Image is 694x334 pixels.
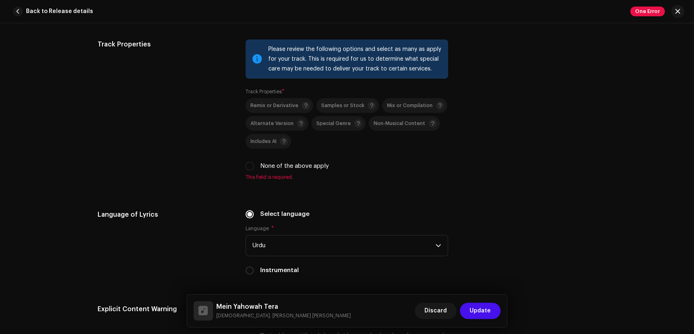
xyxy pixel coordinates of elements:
[260,162,329,171] label: None of the above apply
[246,88,285,95] label: Track Properties
[246,116,308,131] p-togglebutton: Alternate Version
[268,44,442,74] div: Please review the following options and select as many as apply for your track. This is required ...
[98,40,233,49] h5: Track Properties
[460,303,500,319] button: Update
[321,103,364,108] span: Samples or Stock
[382,98,447,113] p-togglebutton: Mix or Compilation
[415,303,457,319] button: Discard
[260,210,309,219] label: Select language
[316,121,351,126] span: Special Genre
[250,103,298,108] span: Remix or Derivative
[260,266,299,275] label: Instrumental
[216,302,351,312] h5: Mein Yahowah Tera
[246,98,313,113] p-togglebutton: Remix or Derivative
[216,312,351,320] small: Mein Yahowah Tera
[311,116,365,131] p-togglebutton: Special Genre
[98,304,233,314] h5: Explicit Content Warning
[374,121,425,126] span: Non-Musical Content
[369,116,440,131] p-togglebutton: Non-Musical Content
[246,174,448,180] span: This field is required.
[470,303,491,319] span: Update
[316,98,379,113] p-togglebutton: Samples or Stock
[424,303,447,319] span: Discard
[98,210,233,220] h5: Language of Lyrics
[435,235,441,256] div: dropdown trigger
[246,134,291,149] p-togglebutton: Includes AI
[252,235,435,256] span: Urdu
[387,103,433,108] span: Mix or Compilation
[250,121,294,126] span: Alternate Version
[250,139,276,144] span: Includes AI
[246,225,274,232] label: Language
